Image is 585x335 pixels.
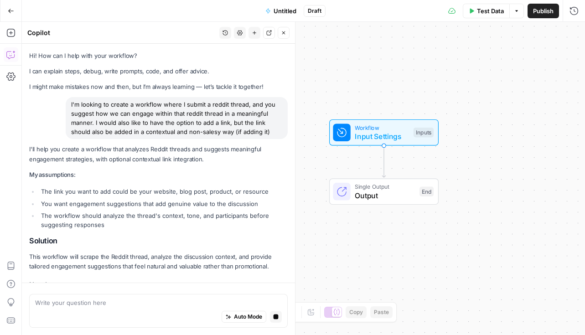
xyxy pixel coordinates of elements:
[355,182,415,191] span: Single Output
[29,82,288,92] p: I might make mistakes now and then, but I’m always learning — let’s tackle it together!
[355,131,409,142] span: Input Settings
[528,4,559,18] button: Publish
[66,97,288,139] div: I'm looking to create a workflow where I submit a reddit thread, and you suggest how we can engag...
[533,6,554,15] span: Publish
[274,6,296,15] span: Untitled
[355,123,409,132] span: Workflow
[346,306,367,318] button: Copy
[414,128,434,138] div: Inputs
[370,306,393,318] button: Paste
[308,7,321,15] span: Draft
[260,4,302,18] button: Untitled
[349,308,363,316] span: Copy
[355,190,415,201] span: Output
[29,252,288,271] p: This workflow will scrape the Reddit thread, analyze the discussion context, and provide tailored...
[29,67,288,76] p: I can explain steps, debug, write prompts, code, and offer advice.
[27,28,217,37] div: Copilot
[374,308,389,316] span: Paste
[29,171,76,178] strong: My assumptions:
[39,211,288,229] li: The workflow should analyze the thread's context, tone, and participants before suggesting responses
[419,187,434,197] div: End
[29,281,288,289] h3: New Inputs
[234,313,262,321] span: Auto Mode
[39,199,288,208] li: You want engagement suggestions that add genuine value to the discussion
[382,146,385,178] g: Edge from start to end
[29,144,288,164] p: I'll help you create a workflow that analyzes Reddit threads and suggests meaningful engagement s...
[477,6,504,15] span: Test Data
[299,119,469,146] div: WorkflowInput SettingsInputs
[463,4,509,18] button: Test Data
[29,237,288,245] h2: Solution
[222,311,266,323] button: Auto Mode
[39,187,288,196] li: The link you want to add could be your website, blog post, product, or resource
[299,179,469,205] div: Single OutputOutputEnd
[29,51,288,61] p: Hi! How can I help with your workflow?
